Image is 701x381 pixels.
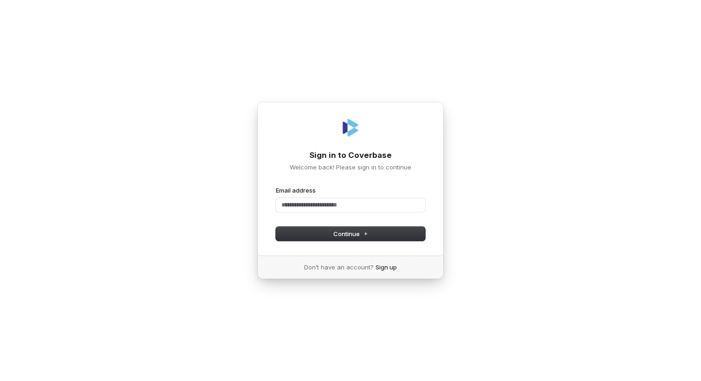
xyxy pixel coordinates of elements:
[304,263,374,271] span: Don’t have an account?
[276,227,425,241] button: Continue
[276,163,425,171] p: Welcome back! Please sign in to continue
[276,150,425,161] h1: Sign in to Coverbase
[376,263,397,271] a: Sign up
[276,186,316,194] label: Email address
[333,230,368,238] span: Continue
[339,117,362,139] img: Coverbase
